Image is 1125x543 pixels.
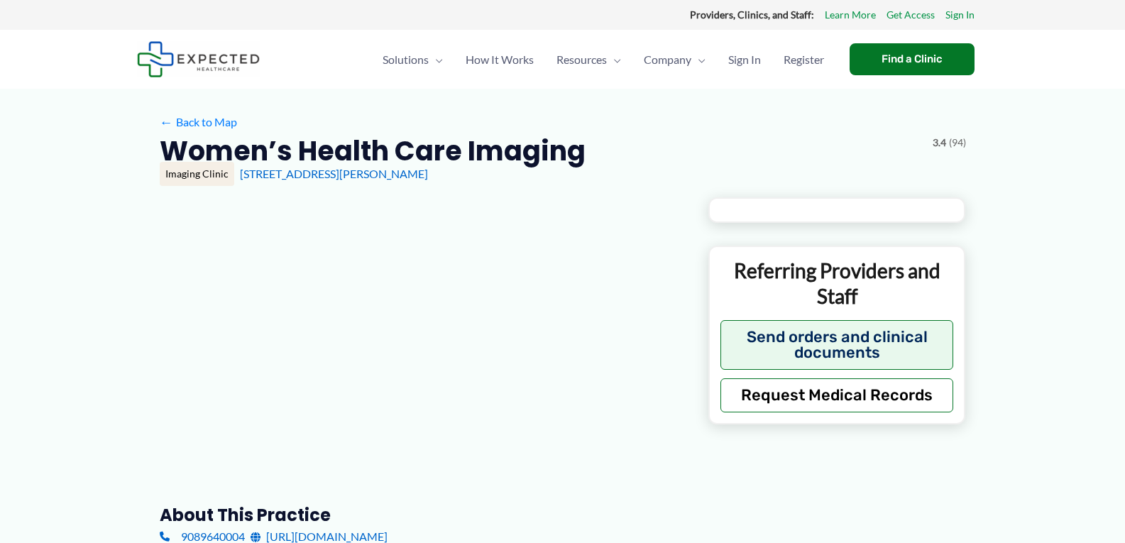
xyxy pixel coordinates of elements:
a: SolutionsMenu Toggle [371,35,454,84]
span: Resources [556,35,607,84]
h2: Women’s Health Care Imaging [160,133,586,168]
button: Send orders and clinical documents [720,320,954,370]
a: ←Back to Map [160,111,237,133]
a: Find a Clinic [850,43,975,75]
img: Expected Healthcare Logo - side, dark font, small [137,41,260,77]
a: [STREET_ADDRESS][PERSON_NAME] [240,167,428,180]
span: Menu Toggle [691,35,706,84]
span: Sign In [728,35,761,84]
span: How It Works [466,35,534,84]
a: Sign In [717,35,772,84]
a: Register [772,35,835,84]
div: Imaging Clinic [160,162,234,186]
span: Solutions [383,35,429,84]
a: CompanyMenu Toggle [632,35,717,84]
span: (94) [949,133,966,152]
span: Menu Toggle [429,35,443,84]
button: Request Medical Records [720,378,954,412]
a: Get Access [887,6,935,24]
strong: Providers, Clinics, and Staff: [690,9,814,21]
p: Referring Providers and Staff [720,258,954,309]
a: Learn More [825,6,876,24]
a: Sign In [945,6,975,24]
span: Register [784,35,824,84]
span: Menu Toggle [607,35,621,84]
span: 3.4 [933,133,946,152]
span: ← [160,115,173,128]
nav: Primary Site Navigation [371,35,835,84]
a: ResourcesMenu Toggle [545,35,632,84]
a: How It Works [454,35,545,84]
h3: About this practice [160,504,686,526]
span: Company [644,35,691,84]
